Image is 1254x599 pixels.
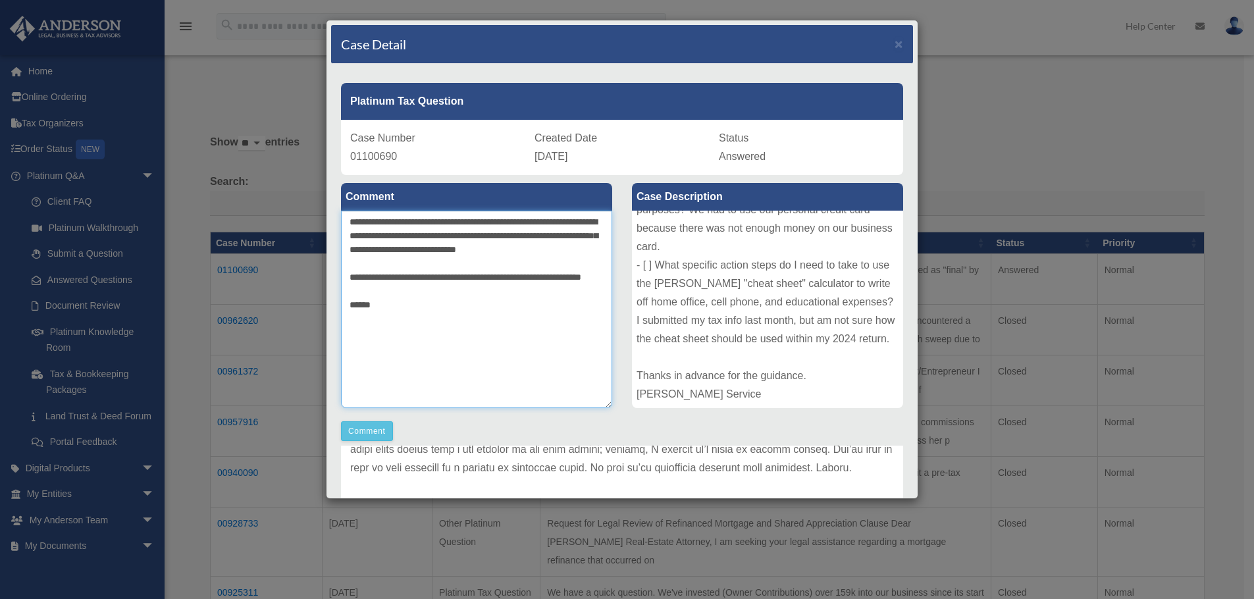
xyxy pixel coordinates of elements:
span: Status [719,132,748,143]
span: Answered [719,151,766,162]
span: 01100690 [350,151,397,162]
span: Created Date [535,132,597,143]
div: Platinum Tax Question [341,83,903,120]
span: × [895,36,903,51]
label: Case Description [632,183,903,211]
span: [DATE] [535,151,567,162]
span: Case Number [350,132,415,143]
button: Comment [341,421,393,441]
div: Hi We have a 3 questions. - [ ] My 2022 tax return for Lifetime Service Properties was marked as ... [632,211,903,408]
button: Close [895,37,903,51]
h4: Case Detail [341,35,406,53]
label: Comment [341,183,612,211]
